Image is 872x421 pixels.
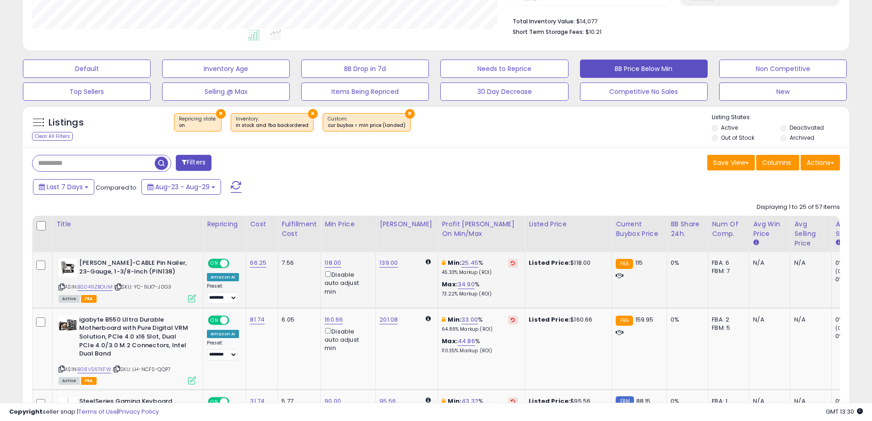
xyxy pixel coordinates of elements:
div: FBM: 7 [712,267,742,275]
button: New [719,82,847,101]
div: 0% [671,259,701,267]
small: FBA [616,259,633,269]
b: Listed Price: [529,258,570,267]
label: Active [721,124,738,131]
div: FBA: 2 [712,316,742,324]
div: Avg BB Share [835,219,869,239]
a: Terms of Use [78,407,117,416]
div: on [179,122,217,129]
img: 515Q4YGVncL._SL40_.jpg [59,316,77,334]
a: 34.90 [458,280,475,289]
span: OFF [228,260,243,268]
span: FBA [81,377,97,385]
b: Min: [448,315,461,324]
b: Total Inventory Value: [513,17,575,25]
div: % [442,316,518,333]
button: Selling @ Max [162,82,290,101]
div: Profit [PERSON_NAME] on Min/Max [442,219,521,239]
b: igabyte B550 Ultra Durable Motherboard with Pure Digital VRM Solution, PCIe 4.0 x16 Slot, Dual PC... [79,316,190,361]
div: % [442,259,518,276]
button: Competitive No Sales [580,82,708,101]
span: ON [209,316,220,324]
div: Num of Comp. [712,219,745,239]
p: 110.35% Markup (ROI) [442,348,518,354]
b: [PERSON_NAME]-CABLE Pin Nailer, 23-Gauge, 1-3/8-Inch (PIN138) [79,259,190,278]
div: $160.66 [529,316,605,324]
button: × [216,109,226,119]
button: BB Drop in 7d [301,60,429,78]
span: 159.95 [635,315,654,324]
button: × [308,109,318,119]
span: ON [209,260,220,268]
div: BB Share 24h. [671,219,704,239]
button: Actions [801,155,840,170]
span: FBA [81,295,97,303]
div: Avg Selling Price [794,219,828,248]
a: 160.66 [325,315,343,324]
a: 81.74 [250,315,265,324]
a: B0049ZBOUM [77,283,113,291]
div: N/A [794,259,824,267]
span: Custom: [328,115,406,129]
span: Last 7 Days [47,182,83,191]
span: | SKU: LH-NCFS-QQP7 [113,366,171,373]
div: Amazon AI [207,330,239,338]
img: 41B65WqVlkL._SL40_.jpg [59,259,77,277]
div: Displaying 1 to 25 of 57 items [757,203,840,212]
th: The percentage added to the cost of goods (COGS) that forms the calculator for Min & Max prices. [438,216,525,252]
div: $118.00 [529,259,605,267]
div: cur buybox < min price (landed) [328,122,406,129]
span: Compared to: [96,183,138,192]
div: ASIN: [59,259,196,301]
a: 33.00 [461,315,478,324]
div: Preset: [207,283,239,304]
b: Max: [442,280,458,289]
div: N/A [753,316,783,324]
div: 7.56 [282,259,314,267]
label: Out of Stock [721,134,754,142]
span: Repricing state : [179,115,217,129]
button: Non Competitive [719,60,847,78]
small: Avg Win Price. [753,239,758,247]
div: in stock and fba backordered [236,122,309,129]
span: Aug-23 - Aug-29 [155,182,210,191]
div: N/A [794,316,824,324]
a: 25.45 [461,258,478,268]
a: 66.25 [250,258,266,268]
div: FBM: 5 [712,324,742,332]
b: Listed Price: [529,315,570,324]
button: Default [23,60,151,78]
span: 2025-09-6 13:30 GMT [826,407,863,416]
label: Deactivated [790,124,824,131]
span: OFF [228,316,243,324]
button: Last 7 Days [33,179,94,195]
p: 73.22% Markup (ROI) [442,291,518,297]
div: Preset: [207,340,239,361]
div: Avg Win Price [753,219,786,239]
button: Filters [176,155,211,171]
span: $10.21 [585,27,601,36]
span: All listings currently available for purchase on Amazon [59,377,80,385]
p: 64.86% Markup (ROI) [442,326,518,333]
p: Listing States: [712,113,849,122]
div: Amazon AI [207,273,239,281]
span: All listings currently available for purchase on Amazon [59,295,80,303]
small: Avg BB Share. [835,239,841,247]
span: | SKU: YC-9LK7-J0G3 [114,283,171,290]
li: $14,077 [513,15,833,26]
div: N/A [753,259,783,267]
p: 45.33% Markup (ROI) [442,269,518,276]
div: Clear All Filters [32,132,73,141]
button: Items Being Repriced [301,82,429,101]
b: Short Term Storage Fees: [513,28,584,36]
div: [PERSON_NAME] [379,219,434,229]
div: Disable auto adjust min [325,326,368,353]
strong: Copyright [9,407,43,416]
div: FBA: 6 [712,259,742,267]
span: Inventory : [236,115,309,129]
button: Columns [756,155,799,170]
div: Listed Price [529,219,608,229]
button: Aug-23 - Aug-29 [141,179,221,195]
button: × [405,109,415,119]
span: Columns [762,158,791,167]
